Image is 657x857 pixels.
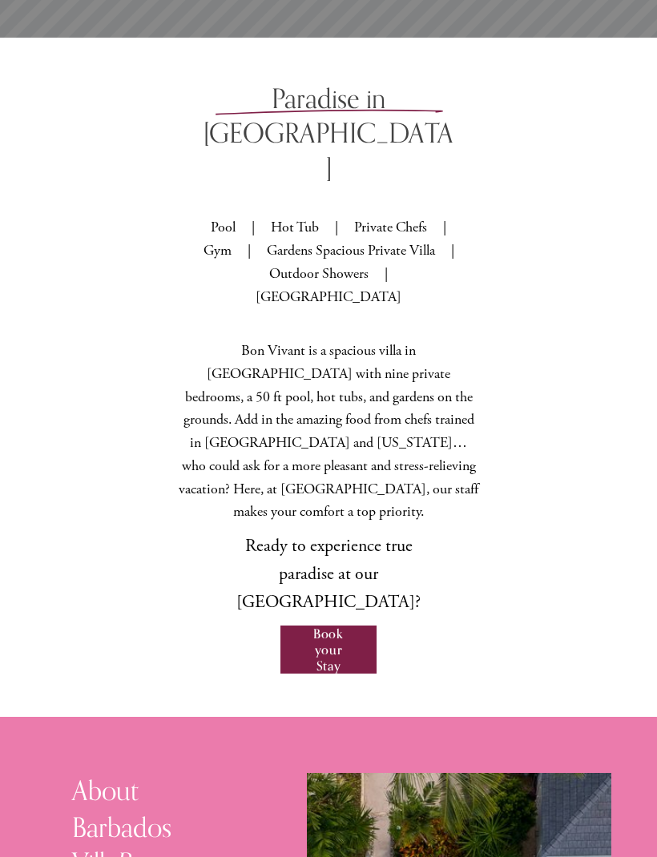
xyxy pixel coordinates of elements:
[280,626,376,674] a: Book your Stay
[203,216,455,308] p: Pool | Hot Tub | Private Chefs | Gym | Gardens Spacious Private Villa | Outdoor Showers | [GEOGRA...
[176,340,481,524] p: Bon Vivant is a spacious villa in [GEOGRAPHIC_DATA] with nine private bedrooms, a 50 ft pool, hot...
[204,82,453,185] span: Paradise in [GEOGRAPHIC_DATA]
[228,533,429,617] p: Ready to experience true paradise at our [GEOGRAPHIC_DATA]?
